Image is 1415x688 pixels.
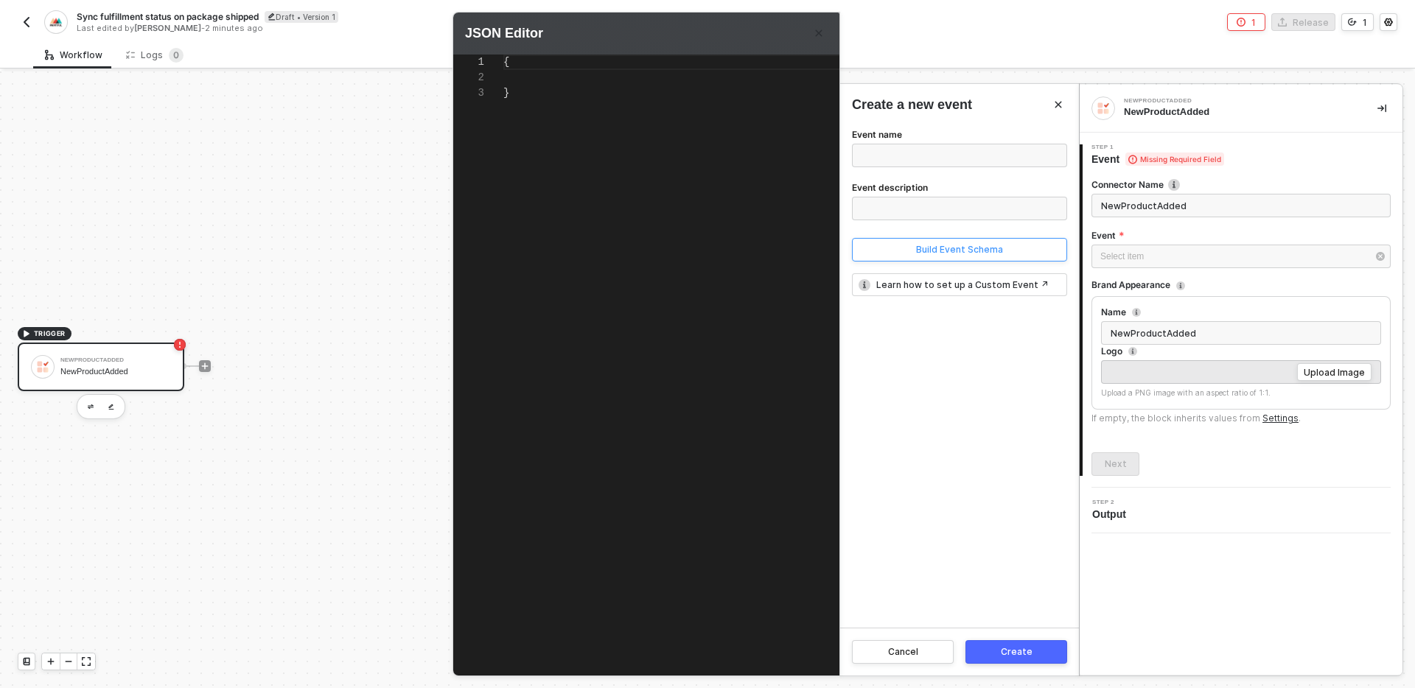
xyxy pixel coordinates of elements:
span: icon-collapse-right [1377,104,1386,113]
div: Cancel [888,646,918,658]
span: icon-play [46,657,55,666]
button: Close [1049,96,1067,113]
span: Event [1091,152,1224,166]
span: icon-expand [82,657,91,666]
a: Learn how to set up a Custom Event ↗ [876,278,1049,291]
span: } [503,87,509,99]
div: NewProductAdded [1124,105,1354,119]
label: Event name [852,128,902,144]
button: Upload Image [1297,363,1372,381]
input: Event name [852,144,1067,167]
button: Build Event Schema [852,238,1067,261]
div: 2 [453,70,484,85]
span: Output [1092,507,1132,522]
div: NewProductAdded [1124,98,1345,104]
input: Please enter a name [1101,321,1381,345]
label: Event description [852,181,928,197]
span: Upload a PNG image with an aspect ratio of 1:1. [1101,388,1271,397]
img: integration-icon [1097,102,1110,115]
button: Close [810,24,828,42]
span: icon-info [1128,347,1137,356]
span: icon-minus [64,657,73,666]
div: If empty, the block inherits values from . [1091,413,1301,424]
input: Enter description [1091,194,1391,217]
div: Step 1Event Missing Required FieldConnector Nameicon-infoEventBrand AppearanceNameLogoUpload Imag... [1080,144,1402,476]
div: Build Event Schema [916,244,1003,256]
label: Event [1091,229,1391,242]
div: Create [1001,646,1033,658]
button: Cancel [852,640,954,664]
input: Event description [852,197,1067,220]
div: Logo [1101,345,1122,357]
div: 3 [453,85,484,101]
span: JSON Editor [465,24,543,43]
div: Name [1101,306,1126,318]
button: Create [965,640,1067,664]
span: icon-info [1176,281,1185,290]
div: Brand Appearance [1091,279,1170,291]
span: Step 1 [1091,144,1224,150]
label: Connector Name [1091,178,1391,191]
div: Upload Image [1304,366,1365,379]
button: Next [1091,452,1139,476]
span: Missing Required Field [1125,152,1224,166]
textarea: Editor content;Press Alt+F1 for Accessibility Options. [503,55,504,70]
div: 1 [453,55,484,70]
img: icon-info [1168,179,1180,191]
span: icon-info [1132,308,1141,317]
span: Create a new event [852,96,972,114]
span: icon-info [859,279,870,291]
span: Step 2 [1092,499,1132,505]
span: { [503,56,509,68]
a: Settings [1262,413,1299,424]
